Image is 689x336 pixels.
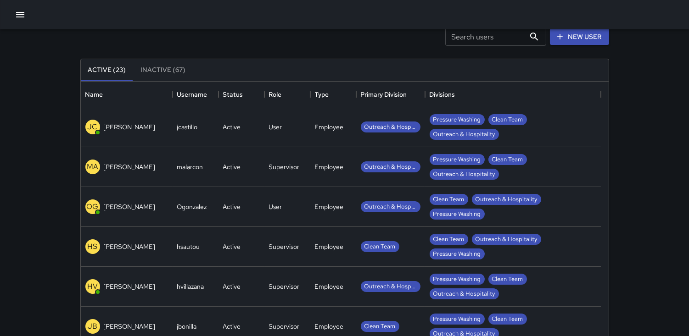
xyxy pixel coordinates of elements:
[488,315,527,324] span: Clean Team
[223,122,241,132] div: Active
[269,122,282,132] div: User
[177,202,207,211] div: Ogonzalez
[223,322,241,331] div: Active
[269,162,300,171] div: Supervisor
[356,82,425,107] div: Primary Division
[177,82,207,107] div: Username
[269,82,282,107] div: Role
[88,121,98,132] p: JC
[430,195,468,204] span: Clean Team
[104,282,156,291] p: [PERSON_NAME]
[104,122,156,132] p: [PERSON_NAME]
[430,130,499,139] span: Outreach & Hospitality
[361,242,399,251] span: Clean Team
[88,241,98,252] p: HS
[315,202,344,211] div: Employee
[430,290,499,298] span: Outreach & Hospitality
[104,322,156,331] p: [PERSON_NAME]
[315,162,344,171] div: Employee
[223,202,241,211] div: Active
[430,116,485,124] span: Pressure Washing
[218,82,264,107] div: Status
[430,275,485,284] span: Pressure Washing
[361,322,399,331] span: Clean Team
[87,201,99,212] p: OG
[134,59,193,81] button: Inactive (67)
[104,162,156,171] p: [PERSON_NAME]
[430,315,485,324] span: Pressure Washing
[488,155,527,164] span: Clean Team
[269,202,282,211] div: User
[315,282,344,291] div: Employee
[87,281,98,292] p: HV
[315,82,329,107] div: Type
[425,82,601,107] div: Divisions
[269,322,300,331] div: Supervisor
[177,282,204,291] div: hvillazana
[223,282,241,291] div: Active
[264,82,310,107] div: Role
[173,82,218,107] div: Username
[430,250,485,259] span: Pressure Washing
[550,28,609,45] a: New User
[223,242,241,251] div: Active
[269,242,300,251] div: Supervisor
[87,161,98,172] p: MA
[269,282,300,291] div: Supervisor
[361,82,407,107] div: Primary Division
[223,162,241,171] div: Active
[361,163,420,171] span: Outreach & Hospitality
[177,242,200,251] div: hsautou
[315,242,344,251] div: Employee
[315,322,344,331] div: Employee
[81,59,134,81] button: Active (23)
[177,162,203,171] div: malarcon
[430,82,455,107] div: Divisions
[315,122,344,132] div: Employee
[430,155,485,164] span: Pressure Washing
[488,116,527,124] span: Clean Team
[85,82,103,107] div: Name
[310,82,356,107] div: Type
[223,82,243,107] div: Status
[177,322,197,331] div: jbonilla
[361,123,420,132] span: Outreach & Hospitality
[104,202,156,211] p: [PERSON_NAME]
[430,170,499,179] span: Outreach & Hospitality
[88,321,97,332] p: JB
[430,235,468,244] span: Clean Team
[104,242,156,251] p: [PERSON_NAME]
[488,275,527,284] span: Clean Team
[472,195,541,204] span: Outreach & Hospitality
[472,235,541,244] span: Outreach & Hospitality
[361,203,420,211] span: Outreach & Hospitality
[361,282,420,291] span: Outreach & Hospitality
[177,122,198,132] div: jcastillo
[81,82,173,107] div: Name
[430,210,485,219] span: Pressure Washing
